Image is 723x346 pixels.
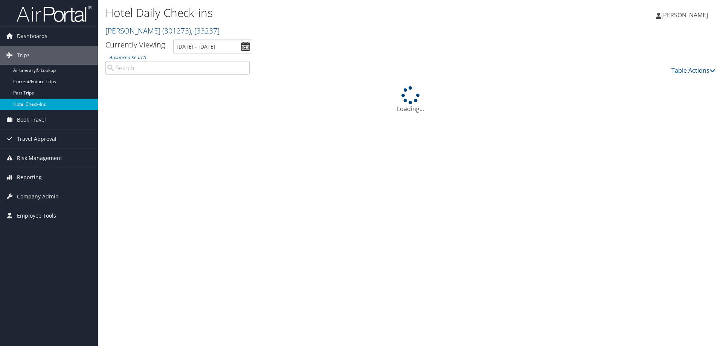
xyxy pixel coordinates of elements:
img: airportal-logo.png [17,5,92,23]
span: Reporting [17,168,42,187]
h1: Hotel Daily Check-ins [105,5,512,21]
div: Loading... [105,86,715,113]
span: Book Travel [17,110,46,129]
span: [PERSON_NAME] [661,11,708,19]
a: [PERSON_NAME] [105,26,220,36]
span: ( 301273 ) [162,26,191,36]
span: Risk Management [17,149,62,168]
a: [PERSON_NAME] [656,4,715,26]
span: Dashboards [17,27,47,46]
span: Company Admin [17,187,59,206]
a: Table Actions [671,66,715,75]
input: [DATE] - [DATE] [173,40,252,53]
a: Advanced Search [109,54,146,61]
h3: Currently Viewing [105,40,165,50]
span: Employee Tools [17,206,56,225]
span: Travel Approval [17,130,56,148]
span: , [ 33237 ] [191,26,220,36]
span: Trips [17,46,30,65]
input: Advanced Search [105,61,250,75]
